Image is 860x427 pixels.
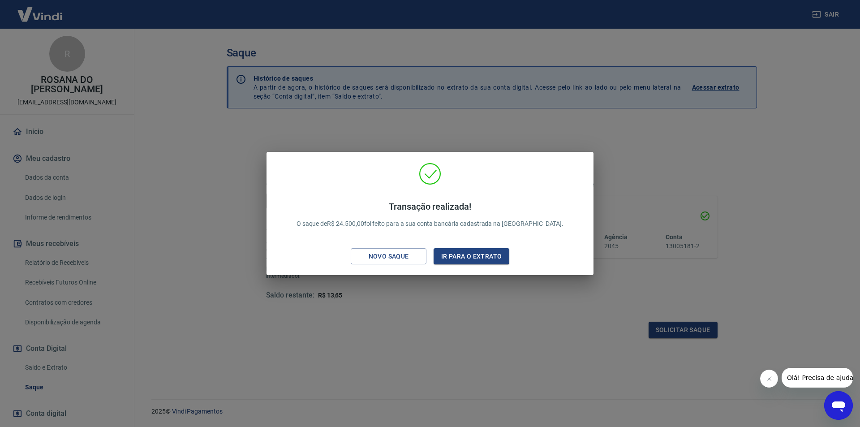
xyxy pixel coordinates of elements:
[358,251,420,262] div: Novo saque
[782,368,853,388] iframe: Mensagem da empresa
[297,201,564,229] p: O saque de R$ 24.500,00 foi feito para a sua conta bancária cadastrada na [GEOGRAPHIC_DATA].
[760,370,778,388] iframe: Fechar mensagem
[297,201,564,212] h4: Transação realizada!
[5,6,75,13] span: Olá! Precisa de ajuda?
[351,248,426,265] button: Novo saque
[434,248,509,265] button: Ir para o extrato
[824,391,853,420] iframe: Botão para abrir a janela de mensagens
